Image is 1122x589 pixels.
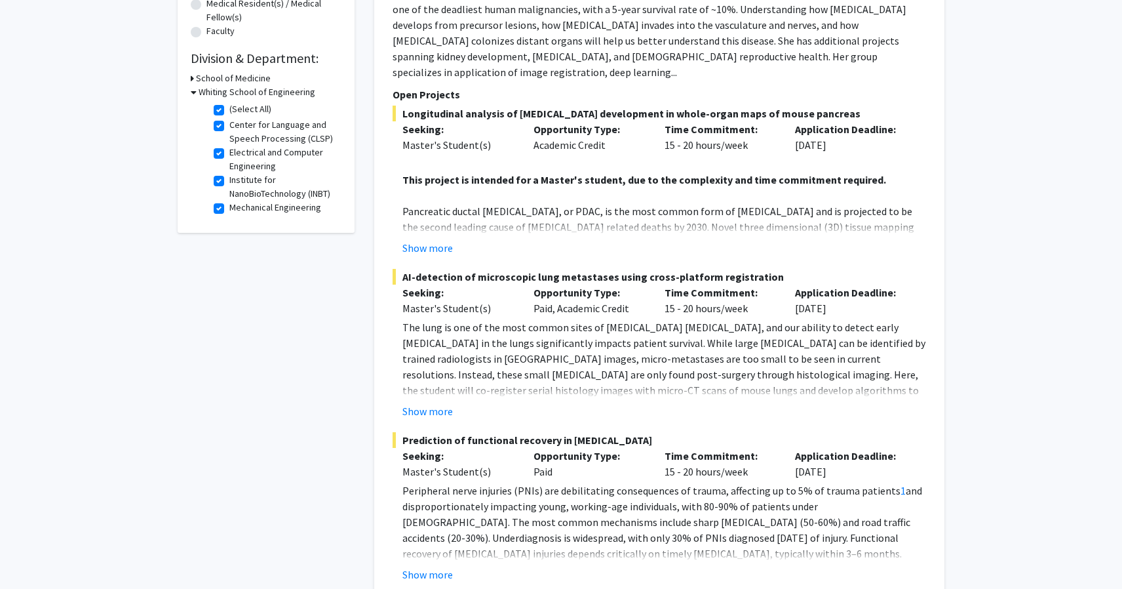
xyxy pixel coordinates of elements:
[785,285,916,316] div: [DATE]
[402,484,922,560] span: and disproportionately impacting young, working-age individuals, with 80-90% of patients under [D...
[393,87,926,102] p: Open Projects
[402,319,926,461] p: The lung is one of the most common sites of [MEDICAL_DATA] [MEDICAL_DATA], and our ability to det...
[402,121,514,137] p: Seeking:
[191,51,341,66] h2: Division & Department:
[402,173,886,186] strong: This project is intended for a Master's student, due to the complexity and time commitment required.
[655,448,786,479] div: 15 - 20 hours/week
[402,240,453,256] button: Show more
[229,173,338,201] label: Institute for NanoBioTechnology (INBT)
[524,121,655,153] div: Academic Credit
[665,285,776,300] p: Time Commitment:
[402,484,900,497] span: Peripheral nerve injuries (PNIs) are debilitating consequences of trauma, affecting up to 5% of t...
[533,121,645,137] p: Opportunity Type:
[665,448,776,464] p: Time Commitment:
[402,285,514,300] p: Seeking:
[795,285,906,300] p: Application Deadline:
[900,484,906,497] a: 1
[524,285,655,316] div: Paid, Academic Credit
[665,121,776,137] p: Time Commitment:
[10,530,56,579] iframe: Chat
[402,300,514,316] div: Master's Student(s)
[402,464,514,479] div: Master's Student(s)
[533,448,645,464] p: Opportunity Type:
[655,285,786,316] div: 15 - 20 hours/week
[402,137,514,153] div: Master's Student(s)
[393,269,926,285] span: AI-detection of microscopic lung metastases using cross-platform registration
[206,24,235,38] label: Faculty
[393,432,926,448] span: Prediction of functional recovery in [MEDICAL_DATA]
[229,102,271,116] label: (Select All)
[795,448,906,464] p: Application Deadline:
[785,448,916,479] div: [DATE]
[785,121,916,153] div: [DATE]
[229,118,338,146] label: Center for Language and Speech Processing (CLSP)
[533,285,645,300] p: Opportunity Type:
[393,106,926,121] span: Longitudinal analysis of [MEDICAL_DATA] development in whole-organ maps of mouse pancreas
[402,403,453,419] button: Show more
[524,448,655,479] div: Paid
[196,71,271,85] h3: School of Medicine
[229,146,338,173] label: Electrical and Computer Engineering
[795,121,906,137] p: Application Deadline:
[229,201,321,214] label: Mechanical Engineering
[402,448,514,464] p: Seeking:
[402,203,926,314] p: Pancreatic ductal [MEDICAL_DATA], or PDAC, is the most common form of [MEDICAL_DATA] and is proje...
[402,567,453,582] button: Show more
[199,85,315,99] h3: Whiting School of Engineering
[655,121,786,153] div: 15 - 20 hours/week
